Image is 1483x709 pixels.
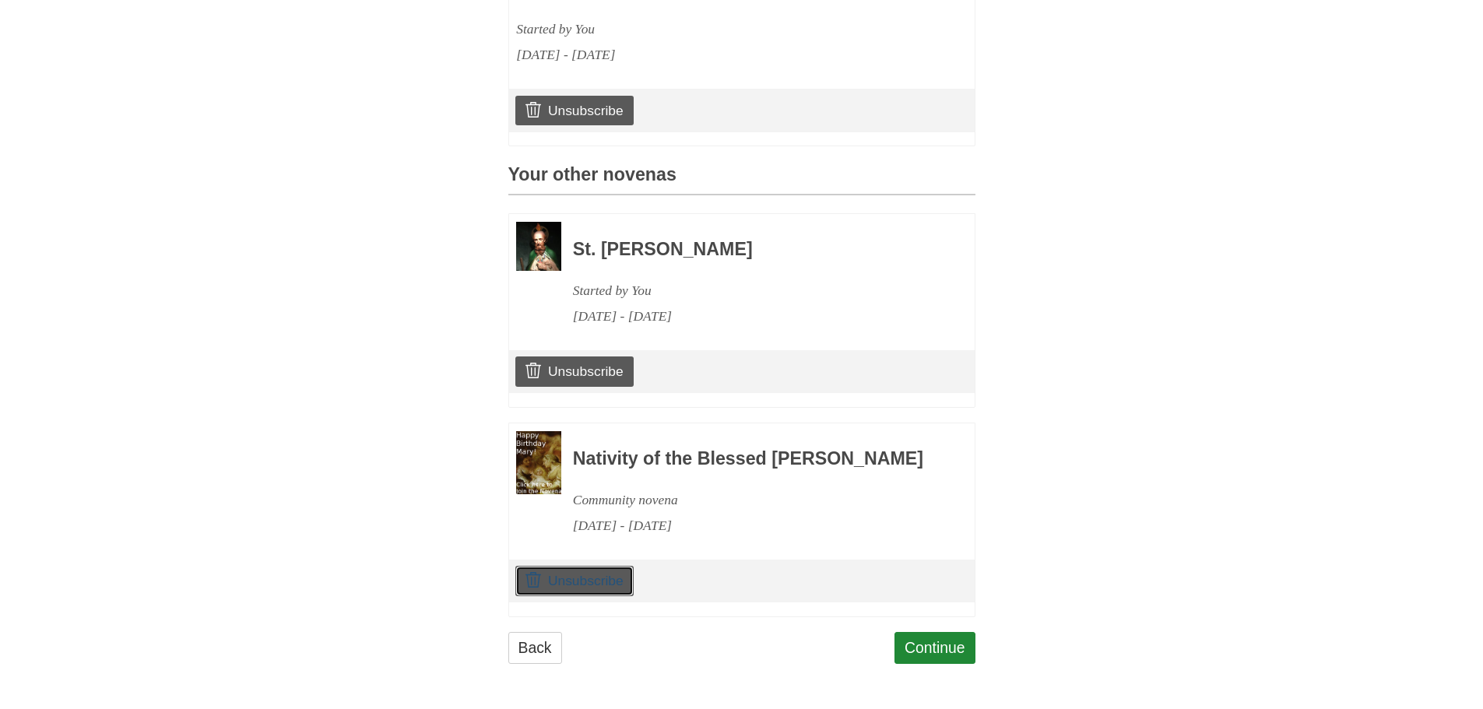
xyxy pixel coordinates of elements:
[515,356,633,386] a: Unsubscribe
[516,431,561,495] img: Novena image
[516,16,876,42] div: Started by You
[515,566,633,595] a: Unsubscribe
[515,96,633,125] a: Unsubscribe
[573,487,933,513] div: Community novena
[508,632,562,664] a: Back
[573,304,933,329] div: [DATE] - [DATE]
[573,449,933,469] h3: Nativity of the Blessed [PERSON_NAME]
[573,513,933,539] div: [DATE] - [DATE]
[508,165,975,195] h3: Your other novenas
[894,632,975,664] a: Continue
[573,240,933,260] h3: St. [PERSON_NAME]
[573,278,933,304] div: Started by You
[516,42,876,68] div: [DATE] - [DATE]
[516,222,561,271] img: Novena image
